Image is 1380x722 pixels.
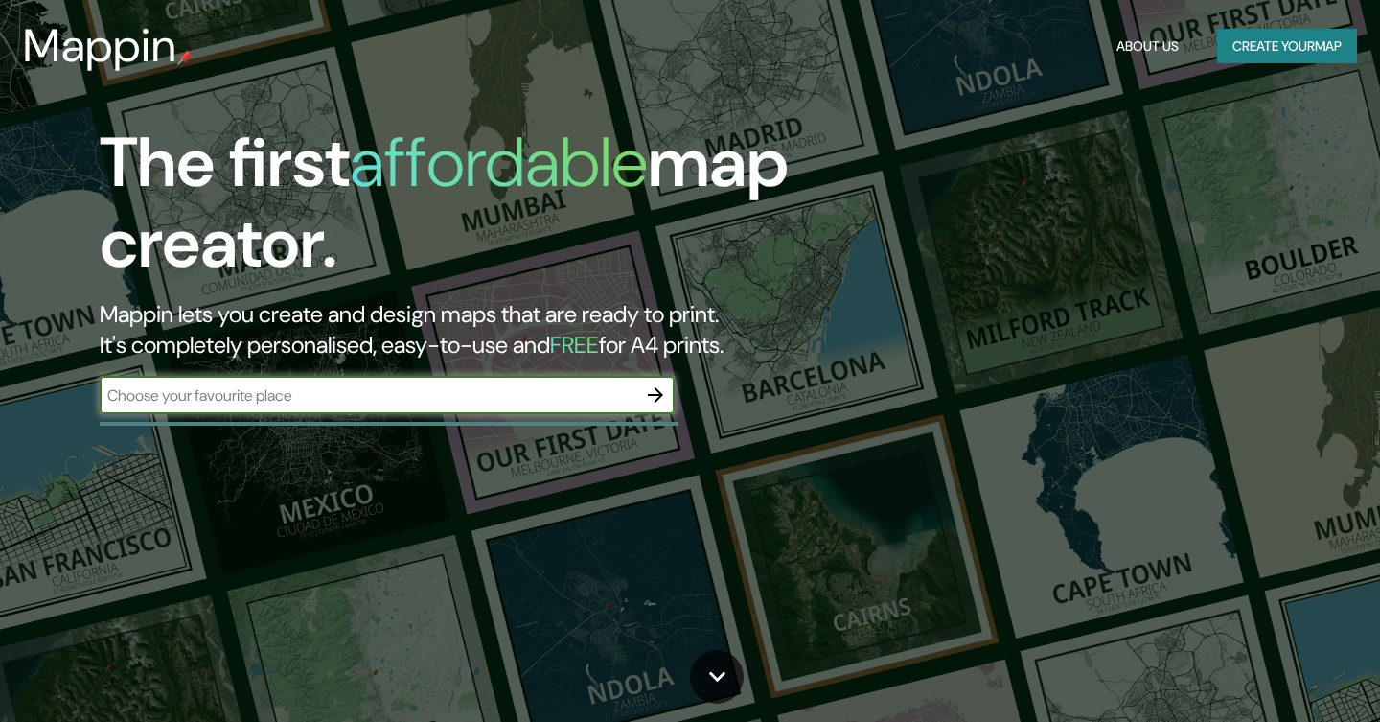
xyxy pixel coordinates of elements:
[100,299,790,361] h2: Mappin lets you create and design maps that are ready to print. It's completely personalised, eas...
[350,118,648,207] h1: affordable
[1217,29,1357,64] button: Create yourmap
[177,50,193,65] img: mappin-pin
[100,123,790,299] h1: The first map creator.
[23,19,177,73] h3: Mappin
[100,384,636,407] input: Choose your favourite place
[550,330,599,360] h5: FREE
[1109,29,1186,64] button: About Us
